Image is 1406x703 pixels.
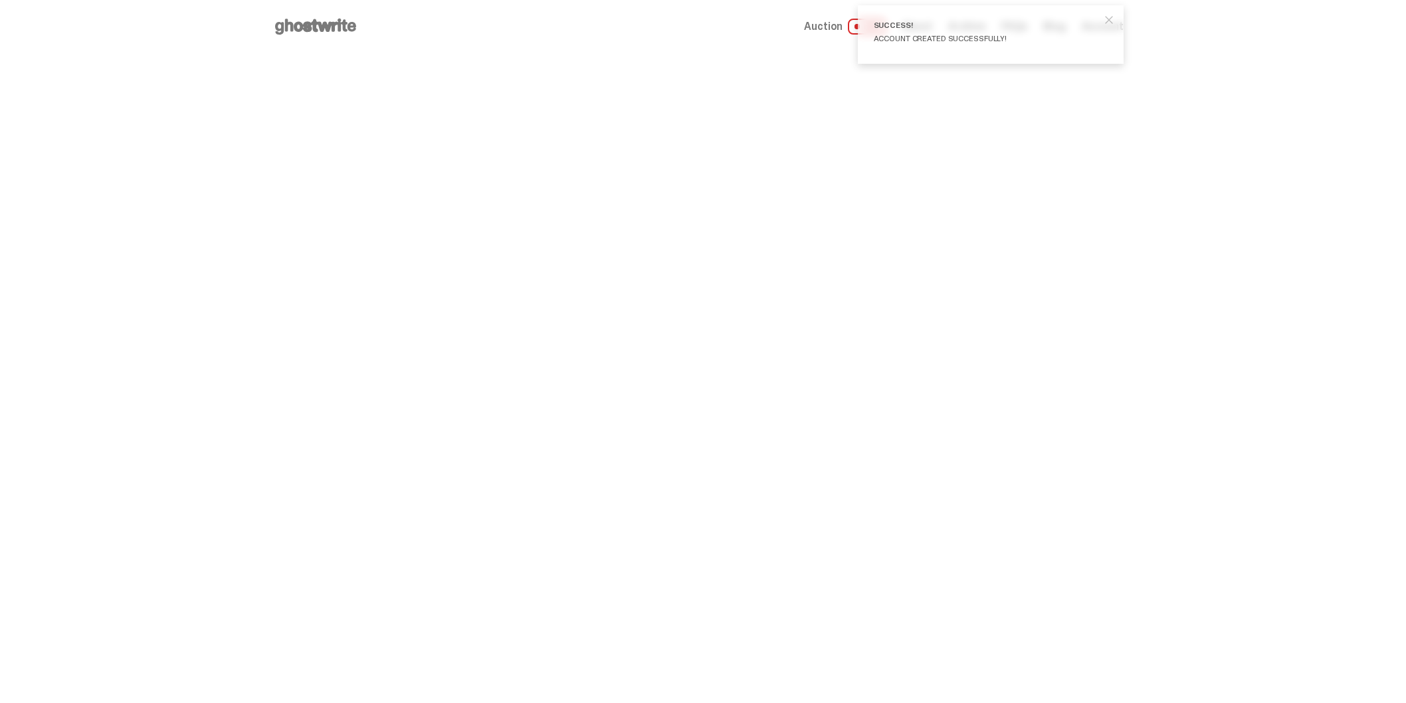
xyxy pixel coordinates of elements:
div: Account created successfully! [874,35,1097,43]
div: Success! [874,21,1097,29]
button: close [1097,8,1121,32]
span: Auction [804,21,843,32]
a: Auction LIVE [804,19,885,35]
span: LIVE [848,19,886,35]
